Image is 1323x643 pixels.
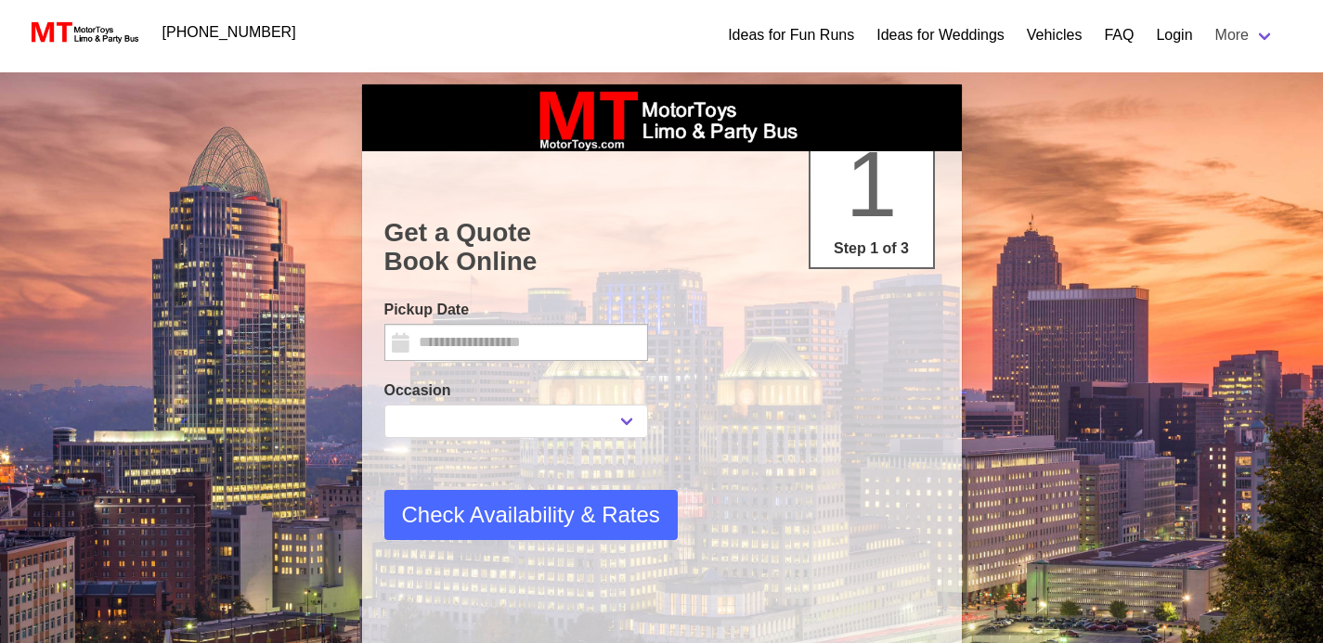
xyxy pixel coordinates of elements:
img: MotorToys Logo [26,19,140,45]
a: Ideas for Weddings [876,24,1005,46]
h1: Get a Quote Book Online [384,218,940,276]
img: box_logo_brand.jpeg [523,84,801,151]
label: Occasion [384,379,648,402]
span: 1 [846,132,898,236]
a: Vehicles [1027,24,1083,46]
p: Step 1 of 3 [818,238,926,260]
span: Check Availability & Rates [402,498,660,532]
a: More [1204,17,1286,54]
a: FAQ [1104,24,1134,46]
a: Ideas for Fun Runs [728,24,854,46]
a: Login [1156,24,1192,46]
label: Pickup Date [384,299,648,321]
a: [PHONE_NUMBER] [151,14,307,51]
button: Check Availability & Rates [384,490,678,540]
